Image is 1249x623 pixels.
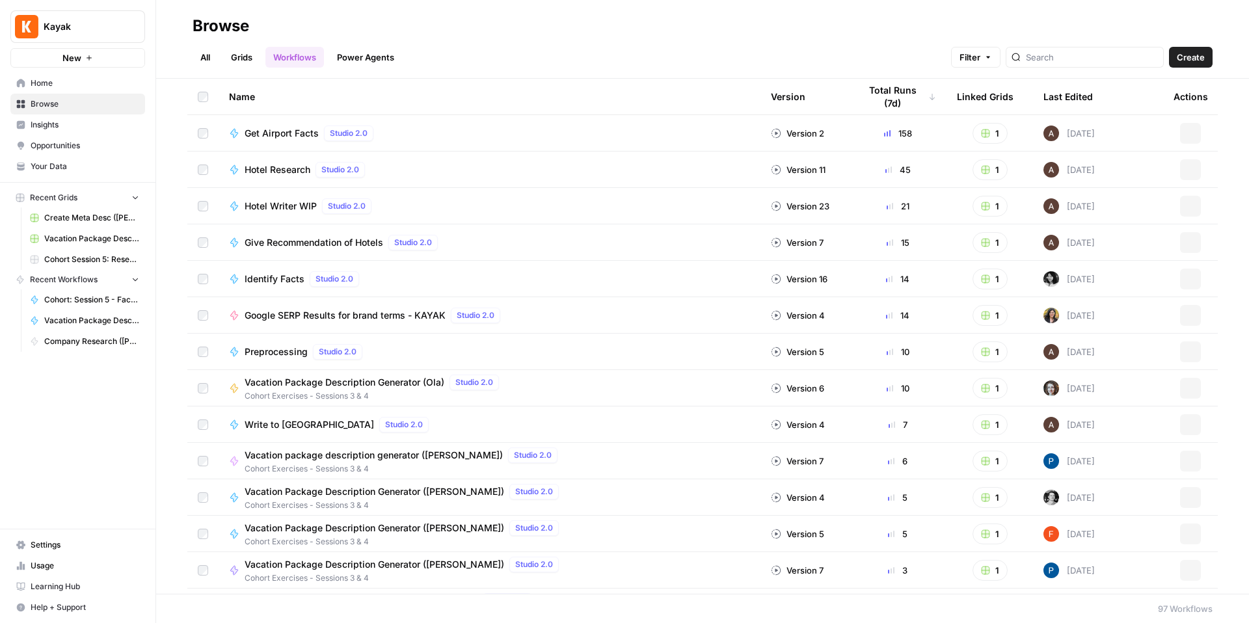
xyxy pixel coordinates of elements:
[1043,417,1059,432] img: wtbmvrjo3qvncyiyitl6zoukl9gz
[1043,126,1095,141] div: [DATE]
[1043,526,1059,542] img: 5e7wduwzxuy6rs9japgirzdrp9i4
[1043,344,1095,360] div: [DATE]
[1043,162,1059,178] img: wtbmvrjo3qvncyiyitl6zoukl9gz
[229,593,750,620] a: Vacation Package Description Generator (AndreCova)Studio 2.0Cohort Exercises - Sessions 3 & 4
[10,597,145,618] button: Help + Support
[24,310,145,331] a: Vacation Package Description Generator (AndreCova)
[30,274,98,285] span: Recent Workflows
[1043,271,1059,287] img: 0w16hsb9dp3affd7irj0qqs67ma2
[15,15,38,38] img: Kayak Logo
[960,51,980,64] span: Filter
[193,47,218,68] a: All
[1026,51,1158,64] input: Search
[1043,308,1059,323] img: re7xpd5lpd6r3te7ued3p9atxw8h
[245,272,304,285] span: Identify Facts
[245,536,564,548] span: Cohort Exercises - Sessions 3 & 4
[859,527,936,540] div: 5
[859,382,936,395] div: 10
[859,200,936,213] div: 21
[859,79,936,114] div: Total Runs (7d)
[973,451,1008,471] button: 1
[394,237,432,248] span: Studio 2.0
[321,164,359,176] span: Studio 2.0
[455,377,493,388] span: Studio 2.0
[1043,526,1095,542] div: [DATE]
[31,98,139,110] span: Browse
[859,236,936,249] div: 15
[10,135,145,156] a: Opportunities
[1174,79,1208,114] div: Actions
[245,309,446,322] span: Google SERP Results for brand terms - KAYAK
[316,273,353,285] span: Studio 2.0
[771,345,824,358] div: Version 5
[10,270,145,289] button: Recent Workflows
[973,159,1008,180] button: 1
[31,602,139,613] span: Help + Support
[31,161,139,172] span: Your Data
[973,232,1008,253] button: 1
[771,127,824,140] div: Version 2
[771,418,825,431] div: Version 4
[245,236,383,249] span: Give Recommendation of Hotels
[229,375,750,402] a: Vacation Package Description Generator (Ola)Studio 2.0Cohort Exercises - Sessions 3 & 4
[328,200,366,212] span: Studio 2.0
[859,564,936,577] div: 3
[229,344,750,360] a: PreprocessingStudio 2.0
[973,341,1008,362] button: 1
[229,557,750,584] a: Vacation Package Description Generator ([PERSON_NAME])Studio 2.0Cohort Exercises - Sessions 3 & 4
[457,310,494,321] span: Studio 2.0
[245,345,308,358] span: Preprocessing
[44,315,139,326] span: Vacation Package Description Generator (AndreCova)
[859,272,936,285] div: 14
[514,449,552,461] span: Studio 2.0
[951,47,1001,68] button: Filter
[319,346,356,358] span: Studio 2.0
[515,559,553,570] span: Studio 2.0
[973,196,1008,217] button: 1
[859,127,936,140] div: 158
[245,127,319,140] span: Get Airport Facts
[245,390,504,402] span: Cohort Exercises - Sessions 3 & 4
[10,10,145,43] button: Workspace: Kayak
[30,192,77,204] span: Recent Grids
[771,455,824,468] div: Version 7
[24,207,145,228] a: Create Meta Desc ([PERSON_NAME]) Grid
[1043,162,1095,178] div: [DATE]
[245,463,563,475] span: Cohort Exercises - Sessions 3 & 4
[957,79,1014,114] div: Linked Grids
[330,127,368,139] span: Studio 2.0
[245,418,374,431] span: Write to [GEOGRAPHIC_DATA]
[859,345,936,358] div: 10
[10,48,145,68] button: New
[1043,453,1095,469] div: [DATE]
[229,520,750,548] a: Vacation Package Description Generator ([PERSON_NAME])Studio 2.0Cohort Exercises - Sessions 3 & 4
[10,94,145,114] a: Browse
[24,289,145,310] a: Cohort: Session 5 - Fact Checking ([PERSON_NAME])
[10,156,145,177] a: Your Data
[1043,380,1095,396] div: [DATE]
[1177,51,1205,64] span: Create
[859,418,936,431] div: 7
[1043,235,1059,250] img: wtbmvrjo3qvncyiyitl6zoukl9gz
[1043,271,1095,287] div: [DATE]
[1043,453,1059,469] img: pl7e58t6qlk7gfgh2zr3oyga3gis
[859,491,936,504] div: 5
[10,555,145,576] a: Usage
[245,572,564,584] span: Cohort Exercises - Sessions 3 & 4
[859,309,936,322] div: 14
[973,378,1008,399] button: 1
[245,376,444,389] span: Vacation Package Description Generator (Ola)
[1043,490,1095,505] div: [DATE]
[193,16,249,36] div: Browse
[44,212,139,224] span: Create Meta Desc ([PERSON_NAME]) Grid
[1043,490,1059,505] img: 4vx69xode0b6rvenq8fzgxnr47hp
[771,527,824,540] div: Version 5
[245,522,504,535] span: Vacation Package Description Generator ([PERSON_NAME])
[973,123,1008,144] button: 1
[245,558,504,571] span: Vacation Package Description Generator ([PERSON_NAME])
[385,419,423,431] span: Studio 2.0
[1043,563,1095,578] div: [DATE]
[44,294,139,306] span: Cohort: Session 5 - Fact Checking ([PERSON_NAME])
[229,79,750,114] div: Name
[771,564,824,577] div: Version 7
